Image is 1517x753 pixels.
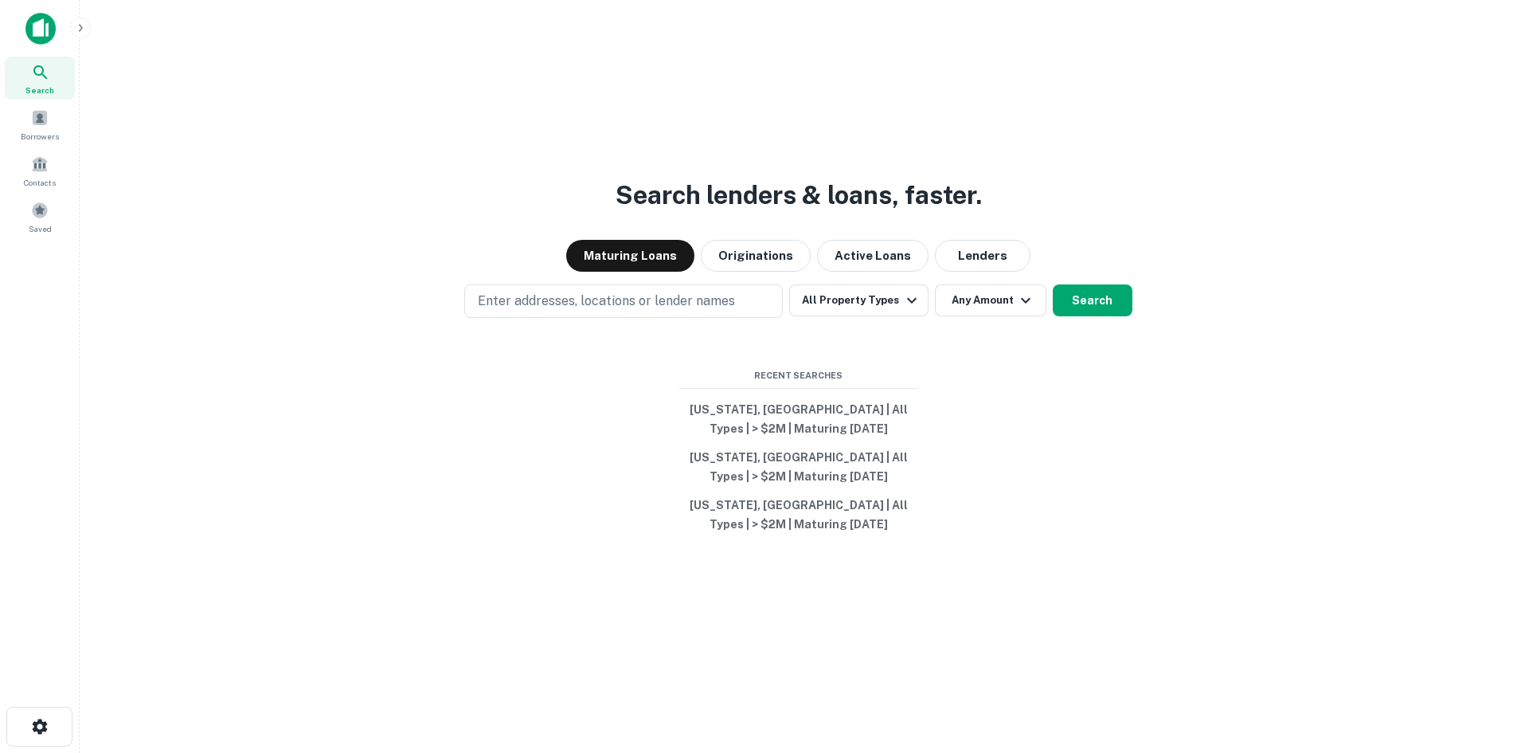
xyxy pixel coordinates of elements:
button: Maturing Loans [566,240,694,272]
span: Recent Searches [679,369,918,382]
a: Contacts [5,149,75,192]
a: Saved [5,195,75,238]
button: Lenders [935,240,1030,272]
button: Active Loans [817,240,929,272]
img: capitalize-icon.png [25,13,56,45]
button: Search [1053,284,1132,316]
a: Search [5,57,75,100]
button: All Property Types [789,284,928,316]
span: Contacts [24,176,56,189]
button: [US_STATE], [GEOGRAPHIC_DATA] | All Types | > $2M | Maturing [DATE] [679,443,918,491]
span: Borrowers [21,130,59,143]
button: Enter addresses, locations or lender names [464,284,783,318]
h3: Search lenders & loans, faster. [616,176,982,214]
span: Saved [29,222,52,235]
button: Originations [701,240,811,272]
p: Enter addresses, locations or lender names [478,292,735,311]
button: [US_STATE], [GEOGRAPHIC_DATA] | All Types | > $2M | Maturing [DATE] [679,395,918,443]
span: Search [25,84,54,96]
a: Borrowers [5,103,75,146]
button: Any Amount [935,284,1046,316]
button: [US_STATE], [GEOGRAPHIC_DATA] | All Types | > $2M | Maturing [DATE] [679,491,918,539]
